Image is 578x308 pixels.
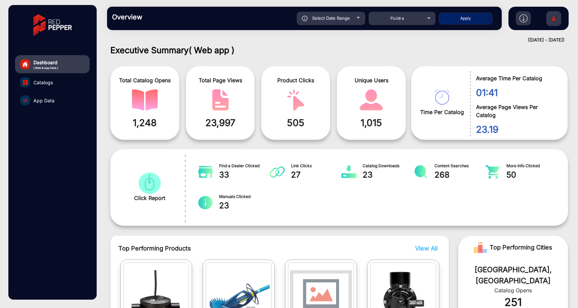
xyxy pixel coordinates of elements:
span: 1,015 [342,116,401,130]
span: 50 [506,169,557,181]
span: Catalog Downloads [363,163,413,169]
span: Average Time Per Catalog [476,74,558,82]
button: View All [413,244,436,253]
span: View All [415,245,438,252]
img: catalog [132,89,158,111]
span: Top Performing Cities [490,241,552,254]
img: catalog [136,173,163,194]
img: catalog [23,98,28,103]
img: home [22,61,28,67]
div: ([DATE] - [DATE]) [100,37,565,43]
img: catalog [283,89,309,111]
span: 505 [266,116,325,130]
span: Content Searches [435,163,485,169]
span: Fluidra [390,16,404,21]
button: Apply [439,13,492,24]
img: icon [302,16,308,21]
img: Rank image [474,241,487,254]
img: catalog [485,165,500,179]
span: 01:41 [476,86,558,100]
a: Dashboard( Web & App Data ) [15,55,90,73]
img: catalog [342,165,357,179]
img: catalog [207,89,233,111]
img: catalog [270,165,285,179]
span: Product Clicks [266,76,325,84]
span: 23,997 [191,116,250,130]
a: Catalogs [15,73,90,91]
div: Catalog Opens [468,286,558,294]
span: 23 [219,200,270,212]
span: Manuals Clicked [219,194,270,200]
div: [GEOGRAPHIC_DATA], [GEOGRAPHIC_DATA] [468,264,558,286]
span: Select Date Range [312,15,350,21]
img: catalog [198,165,213,179]
span: ( Web & App Data ) [33,66,58,70]
span: 268 [435,169,485,181]
img: catalog [413,165,428,179]
img: catalog [198,196,213,209]
span: 23 [363,169,413,181]
img: Sign%20Up.svg [547,8,561,31]
a: App Data [15,91,90,109]
span: More Info Clicked [506,163,557,169]
span: 23.19 [476,122,558,136]
img: catalog [358,89,384,111]
span: Unique Users [342,76,401,84]
span: Top Performing Products [118,244,364,253]
img: vmg-logo [28,8,77,42]
span: 1,248 [115,116,174,130]
span: Dashboard [33,59,58,66]
span: Catalogs [33,79,53,86]
span: ( Web app ) [189,45,234,55]
img: catalog [23,80,28,85]
span: Total Page Views [191,76,250,84]
span: 33 [219,169,270,181]
span: Link Clicks [291,163,342,169]
img: h2download.svg [519,14,527,22]
span: Find a Dealer Clicked [219,163,270,169]
span: Total Catalog Opens [115,76,174,84]
span: 27 [291,169,342,181]
img: catalog [435,90,450,105]
span: App Data [33,97,55,104]
h1: Executive Summary [110,45,568,55]
h3: Overview [112,13,206,21]
span: Average Page Views Per Catalog [476,103,558,119]
span: Click Report [134,194,165,202]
